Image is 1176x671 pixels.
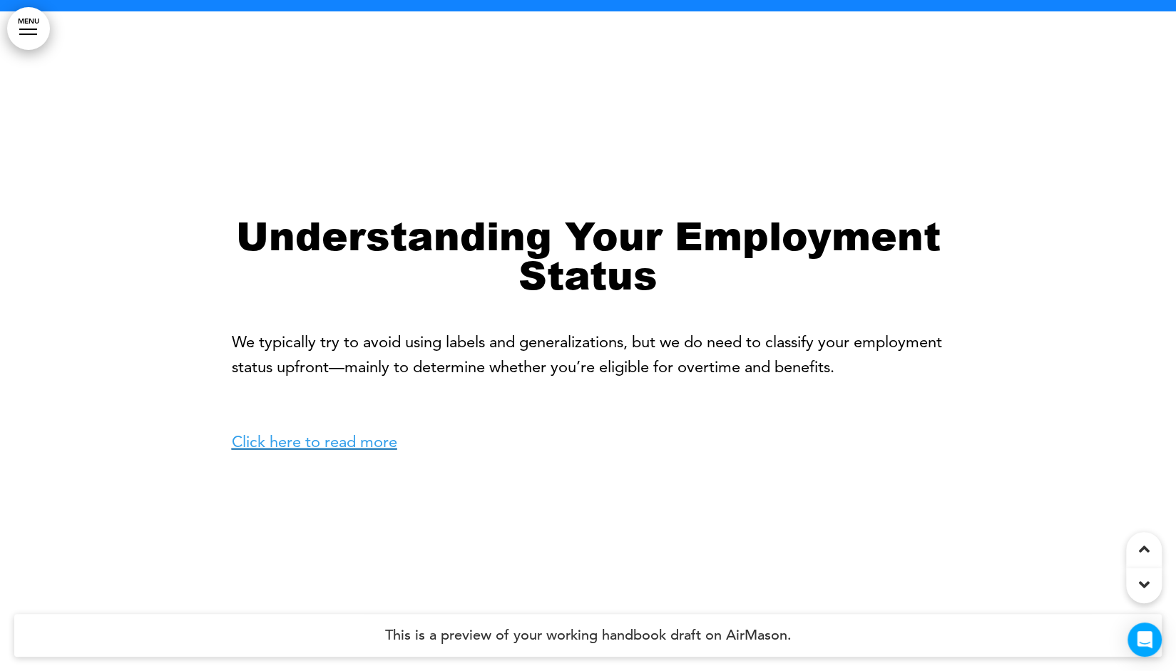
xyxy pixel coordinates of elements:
strong: Understanding Your Employment Status [236,206,941,301]
h4: This is a preview of your working handbook draft on AirMason. [14,614,1162,657]
p: We typically try to avoid using labels and generalizations, but we do need to classify your emplo... [232,329,945,454]
div: Open Intercom Messenger [1128,623,1162,657]
a: MENU [7,7,50,50]
a: Click here to read more [232,431,397,451]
